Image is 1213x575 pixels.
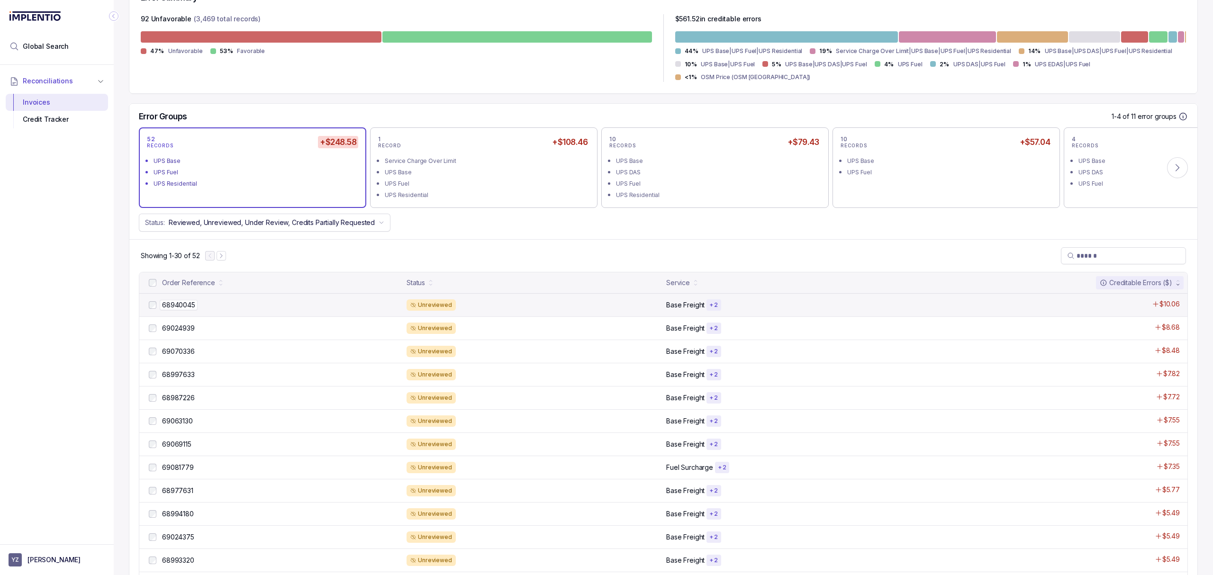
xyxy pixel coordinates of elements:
[6,71,108,91] button: Reconciliations
[550,136,589,148] h5: +$108.46
[685,61,697,68] p: 10%
[378,143,401,149] p: RECORD
[666,463,713,472] p: Fuel Surcharge
[1162,346,1180,355] p: $8.48
[772,61,781,68] p: 5%
[385,156,588,166] div: Service Charge Over Limit
[13,111,100,128] div: Credit Tracker
[616,156,820,166] div: UPS Base
[149,417,156,425] input: checkbox-checkbox
[718,464,726,471] p: + 2
[1072,143,1098,149] p: RECORDS
[1112,112,1138,121] p: 1-4 of 11
[139,111,187,122] h5: Error Groups
[616,190,820,200] div: UPS Residential
[616,168,820,177] div: UPS DAS
[709,440,718,448] p: + 2
[1162,323,1180,332] p: $8.68
[407,278,425,287] div: Status
[162,509,194,519] p: 68994180
[9,553,22,566] span: User initials
[709,348,718,355] p: + 2
[709,510,718,518] p: + 2
[237,46,265,56] p: Favorable
[666,556,705,565] p: Base Freight
[666,486,705,495] p: Base Freight
[407,555,456,566] div: Unreviewed
[9,553,105,566] button: User initials[PERSON_NAME]
[154,168,357,177] div: UPS Fuel
[1162,508,1180,518] p: $5.49
[27,555,81,565] p: [PERSON_NAME]
[13,94,100,111] div: Invoices
[23,42,69,51] span: Global Search
[685,47,699,55] p: 44%
[149,324,156,332] input: checkbox-checkbox
[149,487,156,494] input: checkbox-checkbox
[162,370,195,379] p: 68997633
[1035,60,1090,69] p: UPS EDAS|UPS Fuel
[709,324,718,332] p: + 2
[898,60,923,69] p: UPS Fuel
[841,135,847,143] p: 10
[141,251,199,261] p: Showing 1-30 of 52
[786,136,821,148] h5: +$79.43
[149,510,156,518] input: checkbox-checkbox
[407,346,456,357] div: Unreviewed
[149,557,156,564] input: checkbox-checkbox
[1100,278,1172,287] div: Creditable Errors ($)
[666,416,705,426] p: Base Freight
[666,300,705,310] p: Base Freight
[162,278,215,287] div: Order Reference
[666,393,705,403] p: Base Freight
[162,440,191,449] p: 69069115
[150,47,164,55] p: 47%
[318,136,358,148] h5: +$248.58
[378,135,381,143] p: 1
[407,323,456,334] div: Unreviewed
[162,486,193,495] p: 68977631
[666,323,705,333] p: Base Freight
[1162,531,1180,541] p: $5.49
[385,179,588,189] div: UPS Fuel
[709,394,718,402] p: + 2
[407,392,456,404] div: Unreviewed
[149,533,156,541] input: checkbox-checkbox
[194,14,261,26] p: (3,469 total records)
[702,46,802,56] p: UPS Base|UPS Fuel|UPS Residential
[841,143,867,149] p: RECORDS
[149,440,156,448] input: checkbox-checkbox
[1138,112,1177,121] p: error groups
[154,156,357,166] div: UPS Base
[709,301,718,309] p: + 2
[407,508,456,520] div: Unreviewed
[147,135,155,143] p: 52
[709,557,718,564] p: + 2
[162,556,194,565] p: 68993320
[220,47,234,55] p: 53%
[149,279,156,287] input: checkbox-checkbox
[149,348,156,355] input: checkbox-checkbox
[6,92,108,130] div: Reconciliations
[1018,136,1052,148] h5: +$57.04
[709,533,718,541] p: + 2
[1023,61,1031,68] p: 1%
[685,73,697,81] p: <1%
[141,251,199,261] div: Remaining page entries
[145,218,165,227] p: Status:
[149,371,156,378] input: checkbox-checkbox
[666,440,705,449] p: Base Freight
[836,46,1011,56] p: Service Charge Over Limit|UPS Base|UPS Fuel|UPS Residential
[407,415,456,427] div: Unreviewed
[1028,47,1041,55] p: 14%
[1164,439,1180,448] p: $7.55
[1072,135,1076,143] p: 4
[709,417,718,425] p: + 2
[385,168,588,177] div: UPS Base
[169,218,375,227] p: Reviewed, Unreviewed, Under Review, Credits Partially Requested
[847,168,1051,177] div: UPS Fuel
[162,393,195,403] p: 68987226
[1164,415,1180,425] p: $7.55
[160,300,198,310] p: 68940045
[217,251,226,261] button: Next Page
